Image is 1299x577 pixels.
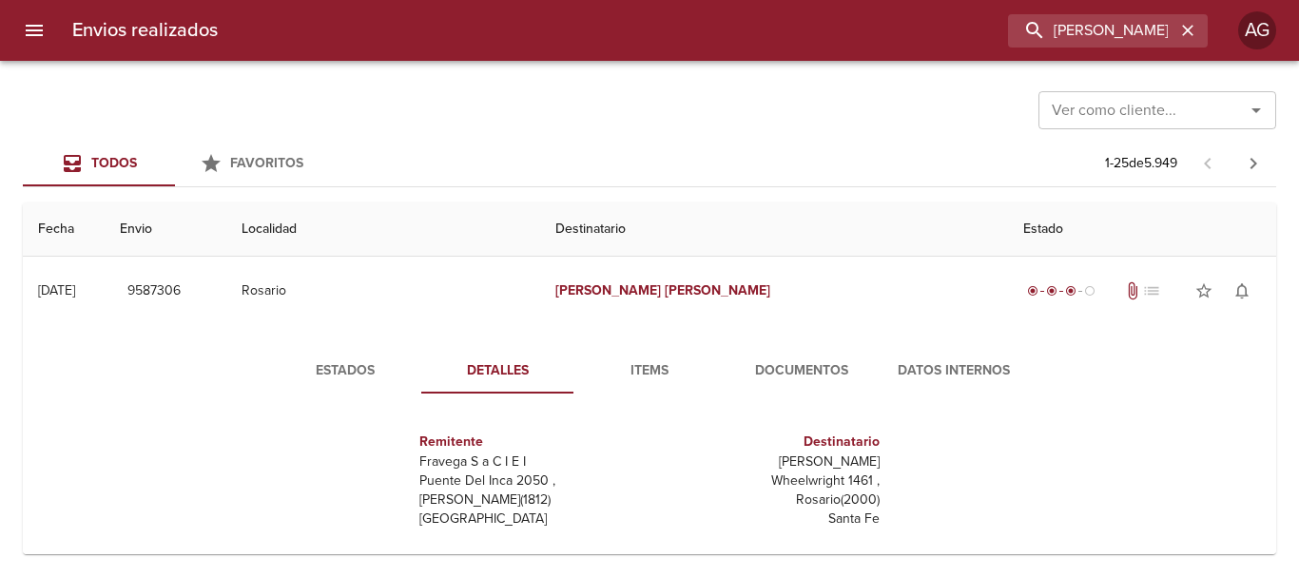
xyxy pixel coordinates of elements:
[1027,285,1038,297] span: radio_button_checked
[555,282,661,298] em: [PERSON_NAME]
[1223,272,1261,310] button: Activar notificaciones
[120,274,188,309] button: 9587306
[419,510,642,529] p: [GEOGRAPHIC_DATA]
[657,432,880,452] h6: Destinatario
[230,155,303,171] span: Favoritos
[1243,97,1270,124] button: Abrir
[72,15,218,46] h6: Envios realizados
[23,202,105,257] th: Fecha
[1232,281,1251,300] span: notifications_none
[433,359,562,383] span: Detalles
[419,432,642,452] h6: Remitente
[419,490,642,510] p: [PERSON_NAME] ( 1812 )
[585,359,714,383] span: Items
[91,155,137,171] span: Todos
[23,141,327,186] div: Tabs Envios
[419,452,642,471] p: Fravega S a C I E I
[1231,141,1276,186] span: Pagina siguiente
[1238,11,1276,49] div: Abrir información de usuario
[419,471,642,490] p: Puente Del Inca 2050 ,
[657,510,880,529] p: Santa Fe
[127,279,181,303] span: 9587306
[737,359,866,383] span: Documentos
[1142,281,1161,300] span: No tiene pedido asociado
[281,359,410,383] span: Estados
[269,348,1030,394] div: Tabs detalle de guia
[11,8,57,53] button: menu
[1185,272,1223,310] button: Agregar a favoritos
[665,282,770,298] em: [PERSON_NAME]
[1065,285,1076,297] span: radio_button_checked
[226,257,540,325] td: Rosario
[889,359,1018,383] span: Datos Internos
[540,202,1008,257] th: Destinatario
[1008,202,1276,257] th: Estado
[1084,285,1095,297] span: radio_button_unchecked
[1194,281,1213,300] span: star_border
[1123,281,1142,300] span: Tiene documentos adjuntos
[38,282,75,298] div: [DATE]
[226,202,540,257] th: Localidad
[657,471,880,490] p: Wheelwright 1461 ,
[657,452,880,471] p: [PERSON_NAME]
[105,202,226,257] th: Envio
[1023,281,1099,300] div: En viaje
[1185,153,1231,172] span: Pagina anterior
[1046,285,1057,297] span: radio_button_checked
[1105,154,1177,173] p: 1 - 25 de 5.949
[1238,11,1276,49] div: AG
[657,490,880,510] p: Rosario ( 2000 )
[1008,14,1175,48] input: buscar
